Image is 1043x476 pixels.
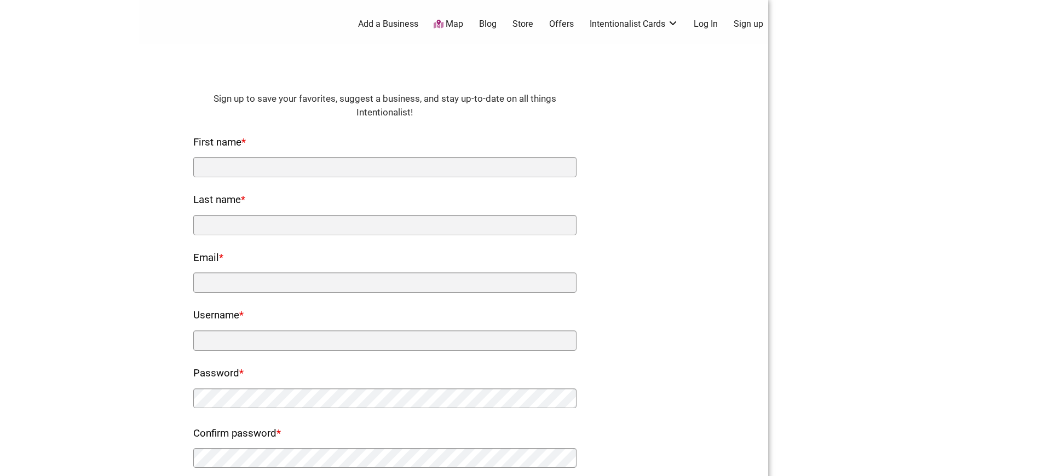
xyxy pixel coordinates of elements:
[358,18,418,30] a: Add a Business
[434,18,463,31] a: Map
[193,92,577,120] div: Sign up to save your favorites, suggest a business, and stay up-to-date on all things Intentional...
[590,18,678,30] a: Intentionalist Cards
[193,425,281,443] label: Confirm password
[694,18,718,30] a: Log In
[549,18,574,30] a: Offers
[479,18,497,30] a: Blog
[512,18,533,30] a: Store
[193,133,246,152] label: First name
[193,191,245,210] label: Last name
[193,364,244,383] label: Password
[734,18,763,30] a: Sign up
[193,306,244,325] label: Username
[193,249,223,268] label: Email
